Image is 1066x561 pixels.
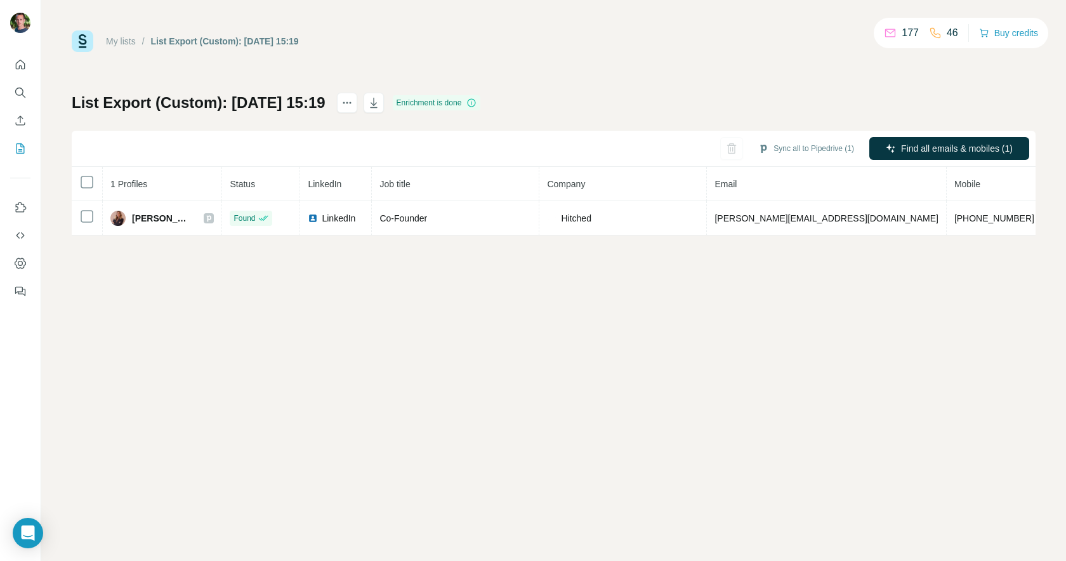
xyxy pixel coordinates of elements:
[979,24,1038,42] button: Buy credits
[10,53,30,76] button: Quick start
[10,196,30,219] button: Use Surfe on LinkedIn
[142,35,145,48] li: /
[10,252,30,275] button: Dashboard
[337,93,357,113] button: actions
[10,137,30,160] button: My lists
[902,25,919,41] p: 177
[869,137,1029,160] button: Find all emails & mobiles (1)
[954,213,1034,223] span: [PHONE_NUMBER]
[322,212,355,225] span: LinkedIn
[110,179,147,189] span: 1 Profiles
[10,224,30,247] button: Use Surfe API
[10,81,30,104] button: Search
[714,179,737,189] span: Email
[547,216,557,220] img: company-logo
[393,95,481,110] div: Enrichment is done
[106,36,136,46] a: My lists
[110,211,126,226] img: Avatar
[10,13,30,33] img: Avatar
[308,179,341,189] span: LinkedIn
[547,179,585,189] span: Company
[749,139,863,158] button: Sync all to Pipedrive (1)
[13,518,43,548] div: Open Intercom Messenger
[230,179,255,189] span: Status
[10,109,30,132] button: Enrich CSV
[954,179,980,189] span: Mobile
[379,213,427,223] span: Co-Founder
[308,213,318,223] img: LinkedIn logo
[132,212,191,225] span: [PERSON_NAME]
[947,25,958,41] p: 46
[561,212,591,225] span: Hitched
[72,93,326,113] h1: List Export (Custom): [DATE] 15:19
[151,35,299,48] div: List Export (Custom): [DATE] 15:19
[901,142,1013,155] span: Find all emails & mobiles (1)
[72,30,93,52] img: Surfe Logo
[379,179,410,189] span: Job title
[714,213,938,223] span: [PERSON_NAME][EMAIL_ADDRESS][DOMAIN_NAME]
[234,213,255,224] span: Found
[10,280,30,303] button: Feedback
